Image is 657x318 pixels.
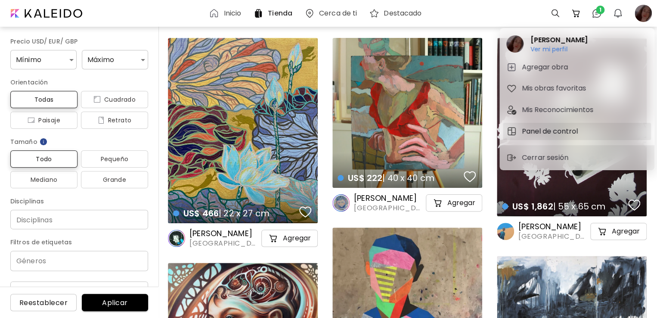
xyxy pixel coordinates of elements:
button: tabMis Reconocimientos [503,101,651,118]
button: tabPanel de control [503,123,651,140]
img: tab [506,126,517,137]
p: Cerrar sesión [522,153,571,163]
img: tab [506,83,517,94]
img: tab [506,105,517,115]
h5: Panel de control [522,126,580,137]
button: tabMis obras favoritas [503,80,651,97]
h2: [PERSON_NAME] [530,35,588,45]
h5: Mis obras favoritas [522,83,589,94]
h6: Ver mi perfil [530,45,588,53]
img: tab [506,62,517,72]
h5: Agregar obra [522,62,570,72]
img: sign-out [506,153,517,163]
h5: Mis Reconocimientos [522,105,596,115]
button: tabAgregar obra [503,59,651,76]
button: sign-outCerrar sesión [503,149,574,166]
